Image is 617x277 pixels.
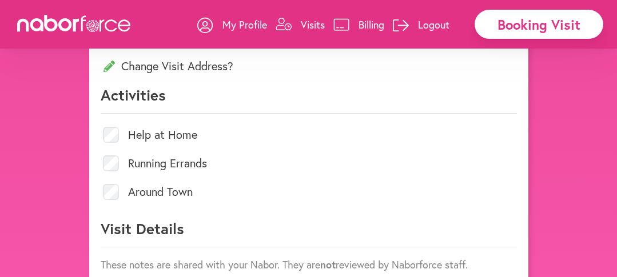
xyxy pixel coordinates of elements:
[276,7,325,42] a: Visits
[128,186,193,198] label: Around Town
[128,158,207,169] label: Running Errands
[418,18,449,31] p: Logout
[393,7,449,42] a: Logout
[475,10,603,39] div: Booking Visit
[320,258,336,271] strong: not
[128,129,197,140] label: Help at Home
[222,18,267,31] p: My Profile
[101,219,517,247] p: Visit Details
[333,7,384,42] a: Billing
[301,18,325,31] p: Visits
[101,58,517,74] p: Change Visit Address?
[101,85,517,114] p: Activities
[359,18,384,31] p: Billing
[197,7,267,42] a: My Profile
[101,258,517,271] p: These notes are shared with your Nabor. They are reviewed by Naborforce staff.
